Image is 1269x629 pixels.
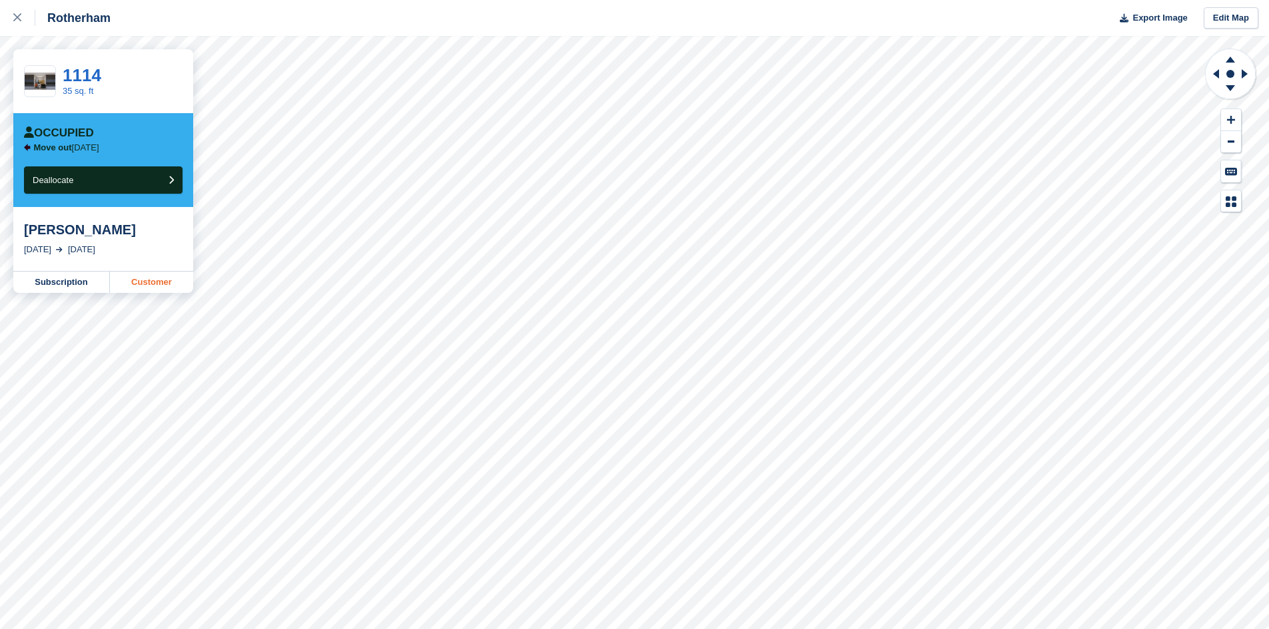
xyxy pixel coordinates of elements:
[25,73,55,90] img: 35%20SQ.FT.jpg
[24,166,183,194] button: Deallocate
[35,10,111,26] div: Rotherham
[13,272,110,293] a: Subscription
[68,243,95,256] div: [DATE]
[1221,160,1241,182] button: Keyboard Shortcuts
[34,142,72,152] span: Move out
[1221,131,1241,153] button: Zoom Out
[1112,7,1188,29] button: Export Image
[110,272,193,293] a: Customer
[1221,190,1241,212] button: Map Legend
[34,142,99,153] p: [DATE]
[24,222,183,238] div: [PERSON_NAME]
[24,243,51,256] div: [DATE]
[1132,11,1187,25] span: Export Image
[1221,109,1241,131] button: Zoom In
[1204,7,1258,29] a: Edit Map
[33,175,73,185] span: Deallocate
[63,65,101,85] a: 1114
[63,86,93,96] a: 35 sq. ft
[24,126,94,140] div: Occupied
[56,247,63,252] img: arrow-right-light-icn-cde0832a797a2874e46488d9cf13f60e5c3a73dbe684e267c42b8395dfbc2abf.svg
[24,144,31,151] img: arrow-left-icn-90495f2de72eb5bd0bd1c3c35deca35cc13f817d75bef06ecd7c0b315636ce7e.svg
